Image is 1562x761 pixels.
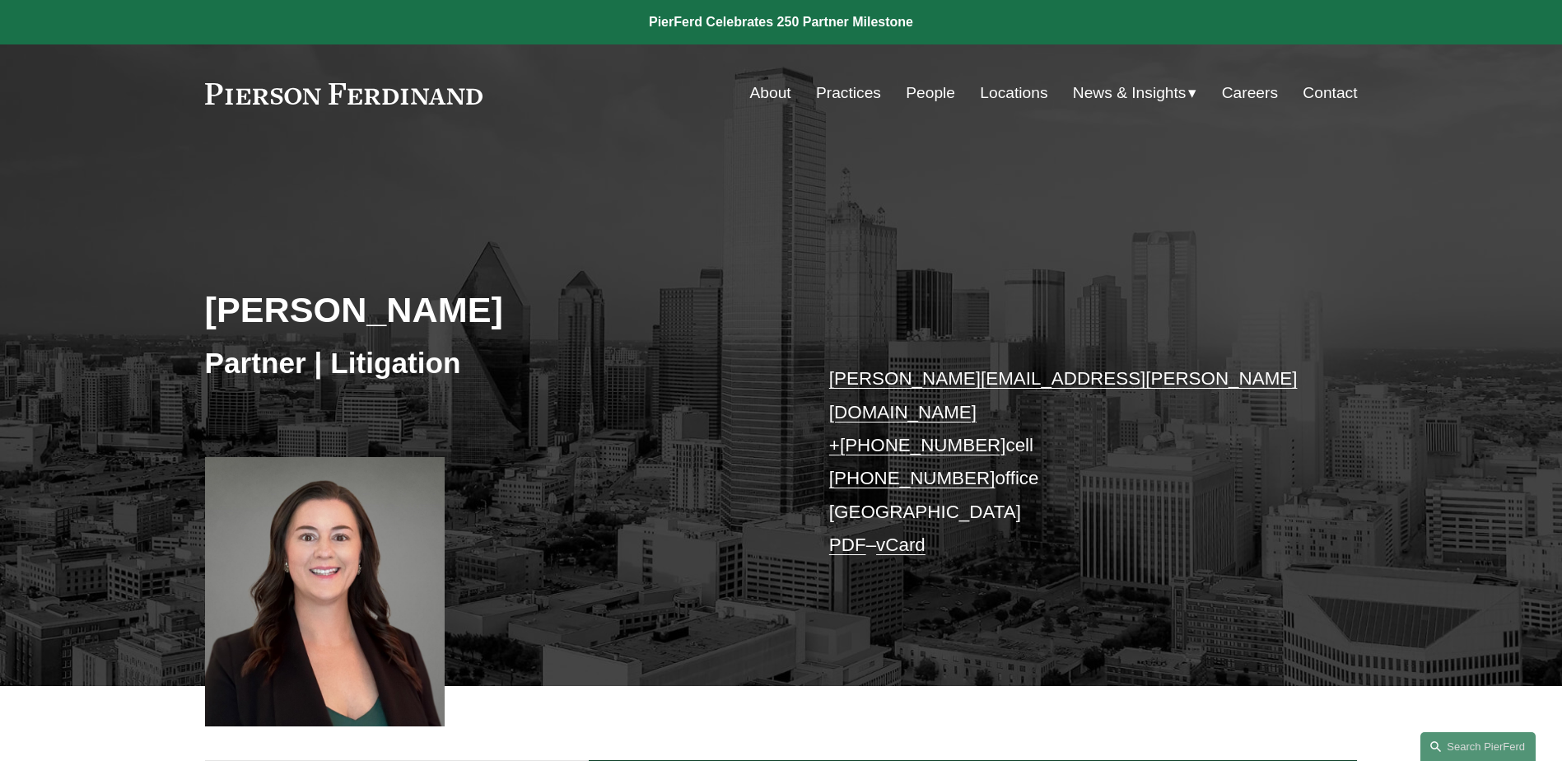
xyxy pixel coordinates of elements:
[980,77,1047,109] a: Locations
[906,77,955,109] a: People
[1303,77,1357,109] a: Contact
[840,435,1006,455] a: [PHONE_NUMBER]
[1073,79,1187,108] span: News & Insights
[876,535,926,555] a: vCard
[829,362,1309,562] p: cell office [GEOGRAPHIC_DATA] –
[816,77,881,109] a: Practices
[829,435,840,455] a: +
[205,288,781,331] h2: [PERSON_NAME]
[829,535,866,555] a: PDF
[750,77,791,109] a: About
[1222,77,1278,109] a: Careers
[829,468,995,488] a: [PHONE_NUMBER]
[1420,732,1536,761] a: Search this site
[1073,77,1197,109] a: folder dropdown
[205,345,781,381] h3: Partner | Litigation
[829,368,1298,422] a: [PERSON_NAME][EMAIL_ADDRESS][PERSON_NAME][DOMAIN_NAME]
